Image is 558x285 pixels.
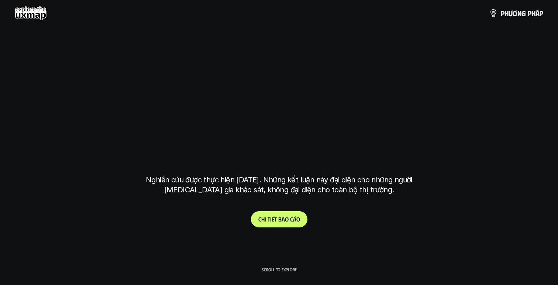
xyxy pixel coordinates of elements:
span: g [521,9,526,17]
span: á [293,216,296,223]
span: h [261,216,265,223]
h1: tại [GEOGRAPHIC_DATA] [148,128,411,159]
span: i [270,216,272,223]
span: t [274,216,277,223]
span: h [504,9,509,17]
span: p [501,9,504,17]
span: ư [509,9,513,17]
span: á [282,216,285,223]
p: Scroll to explore [262,267,297,272]
h6: Kết quả nghiên cứu [254,51,310,59]
span: i [265,216,266,223]
a: Chitiếtbáocáo [251,211,307,227]
span: o [296,216,300,223]
a: phươngpháp [489,6,543,21]
span: ơ [513,9,517,17]
span: t [268,216,270,223]
span: b [278,216,282,223]
span: h [531,9,535,17]
span: á [535,9,540,17]
span: p [528,9,531,17]
span: n [517,9,521,17]
p: Nghiên cứu được thực hiện [DATE]. Những kết luận này đại diện cho những người [MEDICAL_DATA] gia ... [141,175,417,195]
span: p [540,9,543,17]
span: C [258,216,261,223]
span: o [285,216,289,223]
h1: phạm vi công việc của [144,69,414,100]
span: c [290,216,293,223]
span: ế [272,216,274,223]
